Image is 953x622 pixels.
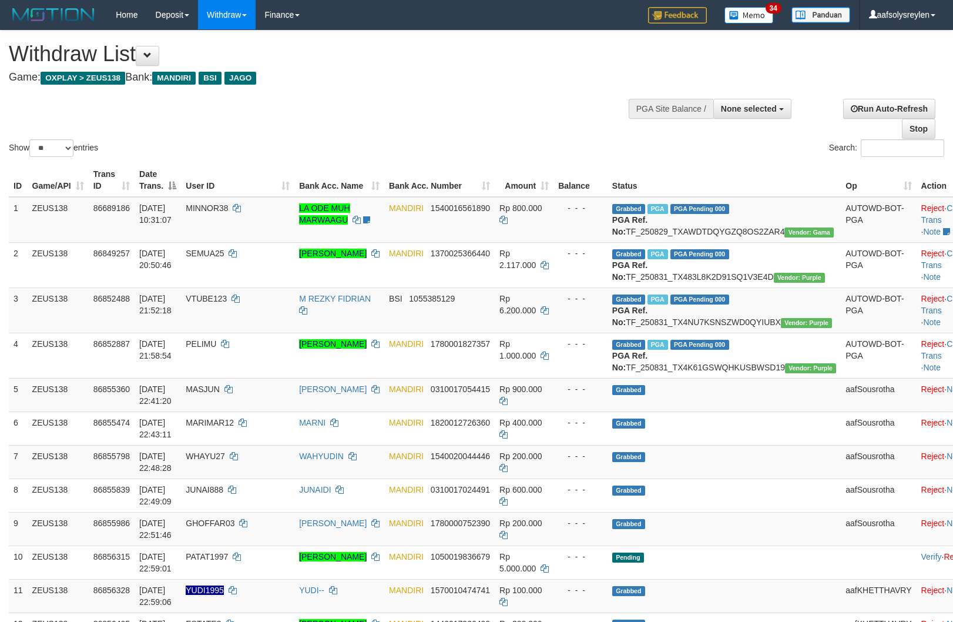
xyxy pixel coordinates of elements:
span: Grabbed [612,204,645,214]
td: ZEUS138 [28,579,89,613]
span: MANDIRI [389,249,424,258]
span: [DATE] 22:41:20 [139,384,172,406]
span: 86856315 [93,552,130,561]
span: [DATE] 21:58:54 [139,339,172,360]
div: - - - [558,248,603,259]
a: [PERSON_NAME] [299,339,367,349]
div: - - - [558,202,603,214]
td: TF_250829_TXAWDTDQYGZQ8OS2ZAR4 [608,197,841,243]
span: None selected [721,104,777,113]
span: PGA Pending [670,295,729,305]
td: ZEUS138 [28,479,89,512]
span: Rp 6.200.000 [499,294,536,315]
td: AUTOWD-BOT-PGA [841,197,916,243]
span: MANDIRI [389,339,424,349]
a: Reject [921,203,945,213]
span: Rp 200.000 [499,452,542,461]
span: Marked by aafsreyleap [647,249,668,259]
td: aafSousrotha [841,479,916,512]
div: - - - [558,338,603,350]
span: MANDIRI [389,485,424,494]
span: Rp 5.000.000 [499,552,536,573]
span: 86855798 [93,452,130,461]
span: Marked by aafkaynarin [647,204,668,214]
span: OXPLAY > ZEUS138 [41,72,125,85]
span: MANDIRI [389,452,424,461]
img: MOTION_logo.png [9,6,98,24]
a: Stop [902,119,935,139]
span: MARIMAR12 [186,418,234,427]
td: aafKHETTHAVRY [841,579,916,613]
span: Vendor URL: https://trx4.1velocity.biz [774,273,825,283]
span: Copy 1820012726360 to clipboard [431,418,490,427]
th: Status [608,163,841,197]
a: MARNI [299,418,326,427]
input: Search: [861,139,944,157]
span: PELIMU [186,339,216,349]
button: None selected [713,99,791,119]
th: Bank Acc. Name: activate to sort column ascending [294,163,384,197]
select: Showentries [29,139,73,157]
a: M REZKY FIDRIAN [299,294,371,303]
td: TF_250831_TX483L8K2D91SQ1V3E4D [608,242,841,287]
div: - - - [558,484,603,496]
span: MANDIRI [389,203,424,213]
th: Bank Acc. Number: activate to sort column ascending [384,163,495,197]
td: 10 [9,546,28,579]
a: Note [923,363,941,372]
a: YUDI-- [299,586,324,595]
span: MASJUN [186,384,220,394]
span: Grabbed [612,249,645,259]
td: 7 [9,445,28,479]
span: [DATE] 21:52:18 [139,294,172,315]
span: 86849257 [93,249,130,258]
span: Rp 2.117.000 [499,249,536,270]
b: PGA Ref. No: [612,351,647,372]
a: Reject [921,485,945,494]
div: - - - [558,450,603,462]
span: Grabbed [612,486,645,496]
div: - - - [558,584,603,596]
span: SEMUA25 [186,249,224,258]
span: 86852488 [93,294,130,303]
span: Rp 900.000 [499,384,542,394]
td: AUTOWD-BOT-PGA [841,333,916,378]
div: - - - [558,551,603,563]
span: Copy 1570010474741 to clipboard [431,586,490,595]
a: LA ODE MUH MARWAAGU [299,203,350,225]
b: PGA Ref. No: [612,260,647,282]
td: AUTOWD-BOT-PGA [841,287,916,333]
span: Grabbed [612,385,645,395]
span: [DATE] 22:51:46 [139,519,172,540]
span: MANDIRI [152,72,196,85]
span: Marked by aafsolysreylen [647,340,668,350]
td: aafSousrotha [841,378,916,412]
span: Copy 1055385129 to clipboard [409,294,455,303]
th: ID [9,163,28,197]
span: PATAT1997 [186,552,228,561]
span: [DATE] 22:48:28 [139,452,172,473]
span: 86856328 [93,586,130,595]
span: Rp 600.000 [499,485,542,494]
a: Reject [921,384,945,394]
td: aafSousrotha [841,512,916,546]
span: Copy 1540020044446 to clipboard [431,452,490,461]
span: [DATE] 22:59:01 [139,552,172,573]
span: Pending [612,553,644,563]
td: aafSousrotha [841,445,916,479]
td: ZEUS138 [28,378,89,412]
span: PGA Pending [670,340,729,350]
label: Show entries [9,139,98,157]
span: Grabbed [612,340,645,350]
span: 86855474 [93,418,130,427]
div: - - - [558,417,603,429]
span: MANDIRI [389,519,424,528]
a: [PERSON_NAME] [299,249,367,258]
a: Run Auto-Refresh [843,99,935,119]
span: Copy 1540016561890 to clipboard [431,203,490,213]
a: WAHYUDIN [299,452,344,461]
span: JAGO [224,72,256,85]
a: Reject [921,294,945,303]
span: Rp 200.000 [499,519,542,528]
td: ZEUS138 [28,287,89,333]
